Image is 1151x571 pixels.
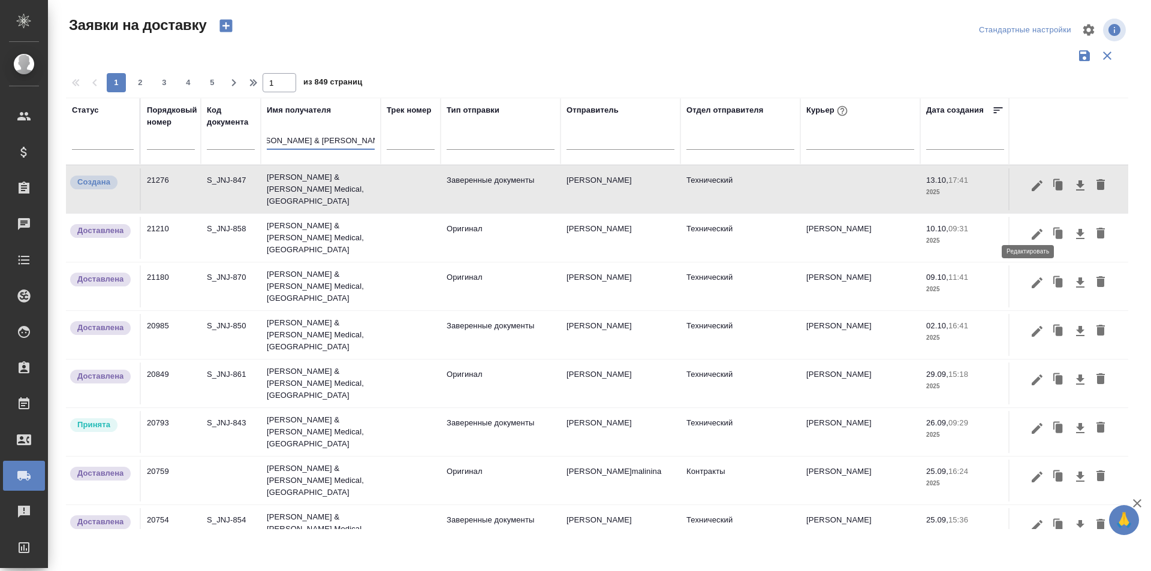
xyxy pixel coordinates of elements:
button: Удалить [1090,320,1111,343]
p: 16:24 [948,467,968,476]
td: Заверенные документы [441,508,561,550]
button: 5 [203,73,222,92]
td: S_JNJ-847 [201,168,261,210]
p: Создана [77,176,110,188]
td: Оригинал [441,362,561,404]
button: Удалить [1090,466,1111,488]
p: 16:41 [948,321,968,330]
span: Заявки на доставку [66,16,207,35]
td: 20849 [141,362,201,404]
td: [PERSON_NAME] & [PERSON_NAME] Medical, [GEOGRAPHIC_DATA] [261,262,381,310]
p: Доставлена [77,273,123,285]
p: Принята [77,419,110,431]
td: Технический [680,508,800,550]
div: Курьер [806,103,850,119]
button: Удалить [1090,223,1111,246]
td: [PERSON_NAME]malinina [561,460,680,501]
td: Заверенные документы [441,314,561,356]
p: 25.09, [926,515,948,524]
td: Технический [680,411,800,453]
p: Доставлена [77,467,123,479]
p: 26.09, [926,418,948,427]
td: S_JNJ-850 [201,314,261,356]
div: Дата создания [926,104,984,116]
div: split button [976,21,1074,40]
button: Скачать [1070,417,1090,440]
div: Документы доставлены, фактическая дата доставки проставиться автоматически [69,223,134,239]
p: 11:41 [948,273,968,282]
p: 2025 [926,478,1004,490]
button: Редактировать [1027,368,1047,391]
button: Клонировать [1047,271,1070,294]
p: 25.09, [926,467,948,476]
span: 2 [131,77,150,89]
button: Редактировать [1027,514,1047,537]
p: 02.10, [926,321,948,330]
td: [PERSON_NAME] & [PERSON_NAME] Medical, [GEOGRAPHIC_DATA] [261,311,381,359]
td: Технический [680,362,800,404]
button: Удалить [1090,174,1111,197]
td: [PERSON_NAME] & [PERSON_NAME] Medical, [GEOGRAPHIC_DATA] [261,408,381,456]
td: 21276 [141,168,201,210]
p: 15:36 [948,515,968,524]
button: Клонировать [1047,368,1070,391]
button: Клонировать [1047,466,1070,488]
button: 2 [131,73,150,92]
p: 09:31 [948,224,968,233]
button: Клонировать [1047,320,1070,343]
button: Клонировать [1047,417,1070,440]
button: Удалить [1090,368,1111,391]
button: Скачать [1070,174,1090,197]
button: Создать [212,16,240,36]
button: Сохранить фильтры [1073,44,1096,67]
button: Скачать [1070,271,1090,294]
div: Имя получателя [267,104,331,116]
td: S_JNJ-858 [201,217,261,259]
button: Удалить [1090,417,1111,440]
td: 20985 [141,314,201,356]
p: Доставлена [77,516,123,528]
div: Тип отправки [447,104,499,116]
button: Скачать [1070,223,1090,246]
div: Новая заявка, еще не передана в работу [69,174,134,191]
p: 2025 [926,186,1004,198]
td: S_JNJ-854 [201,508,261,550]
p: 09.10, [926,273,948,282]
p: 17:41 [948,176,968,185]
td: Оригинал [441,217,561,259]
button: Редактировать [1027,320,1047,343]
div: Документы доставлены, фактическая дата доставки проставиться автоматически [69,514,134,530]
td: [PERSON_NAME] [561,265,680,307]
td: 20759 [141,460,201,501]
p: 2025 [926,526,1004,538]
button: 4 [179,73,198,92]
td: [PERSON_NAME] [800,314,920,356]
td: 20754 [141,508,201,550]
div: Курьер назначен [69,417,134,433]
td: [PERSON_NAME] [800,265,920,307]
td: Технический [680,314,800,356]
div: Документы доставлены, фактическая дата доставки проставиться автоматически [69,466,134,482]
button: Редактировать [1027,417,1047,440]
button: Сбросить фильтры [1096,44,1119,67]
div: Документы доставлены, фактическая дата доставки проставиться автоматически [69,271,134,288]
p: 2025 [926,429,1004,441]
td: S_JNJ-870 [201,265,261,307]
p: 09:29 [948,418,968,427]
button: Скачать [1070,466,1090,488]
td: [PERSON_NAME] & [PERSON_NAME] Medical, [GEOGRAPHIC_DATA] [261,505,381,553]
div: Порядковый номер [147,104,197,128]
button: Клонировать [1047,223,1070,246]
button: Скачать [1070,320,1090,343]
button: При выборе курьера статус заявки автоматически поменяется на «Принята» [834,103,850,119]
div: Отправитель [567,104,619,116]
td: [PERSON_NAME] [800,508,920,550]
p: Доставлена [77,225,123,237]
td: [PERSON_NAME] [561,508,680,550]
button: Редактировать [1027,174,1047,197]
button: Скачать [1070,514,1090,537]
p: Доставлена [77,322,123,334]
td: [PERSON_NAME] & [PERSON_NAME] Medical, [GEOGRAPHIC_DATA] [261,165,381,213]
p: 29.09, [926,370,948,379]
button: Удалить [1090,514,1111,537]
